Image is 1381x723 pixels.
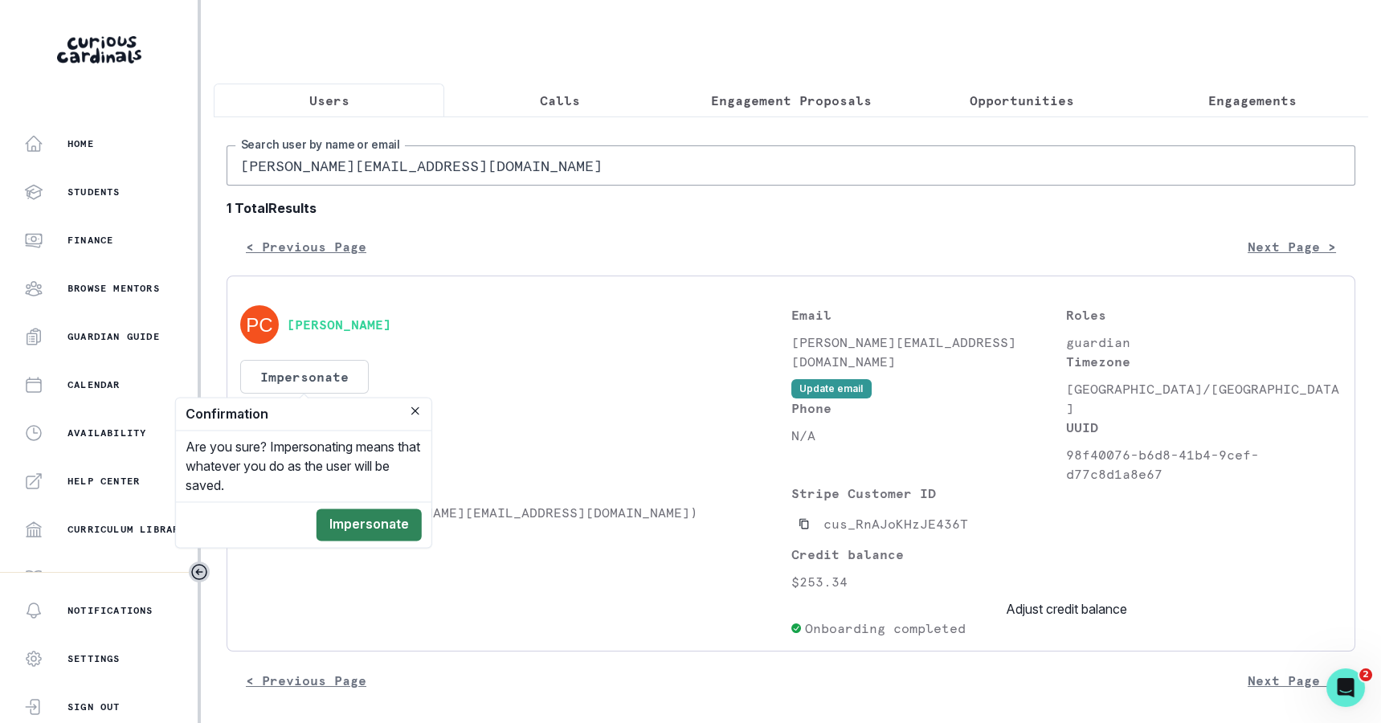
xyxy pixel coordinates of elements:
p: Home [67,137,94,150]
button: < Previous Page [227,664,386,696]
button: Adjust credit balance [791,599,1342,619]
p: [PERSON_NAME] ([PERSON_NAME][EMAIL_ADDRESS][DOMAIN_NAME]) [240,503,791,522]
p: 98f40076-b6d8-41b4-9cef-d77c8d1a8e67 [1066,445,1342,484]
p: Phone [791,398,1067,418]
p: Calendar [67,378,121,391]
p: [GEOGRAPHIC_DATA]/[GEOGRAPHIC_DATA] [1066,379,1342,418]
p: Timezone [1066,352,1342,371]
iframe: Intercom live chat [1326,668,1365,707]
p: Credit balance [791,545,1342,564]
p: Onboarding completed [805,619,966,638]
p: Notifications [67,604,153,617]
p: Engagement Proposals [711,91,872,110]
button: Toggle sidebar [189,562,210,582]
p: Students [240,484,791,503]
button: Impersonate [317,509,422,541]
p: Browse Mentors [67,282,160,295]
img: Curious Cardinals Logo [57,36,141,63]
p: $253.34 [791,572,1342,591]
p: Help Center [67,475,140,488]
p: Opportunities [970,91,1074,110]
p: Guardian Guide [67,330,160,343]
p: Availability [67,427,146,439]
header: Confirmation [176,398,431,431]
img: svg [240,305,279,344]
p: Email [791,305,1067,325]
p: Stripe Customer ID [791,484,1342,503]
p: Finance [67,234,113,247]
p: Students [67,186,121,198]
p: Roles [1066,305,1342,325]
p: Mentor Handbook [67,571,166,584]
button: Copied to clipboard [791,511,817,537]
button: Update email [791,379,872,398]
span: 2 [1359,668,1372,681]
p: Calls [540,91,580,110]
p: cus_RnAJoKHzJE436T [823,514,968,533]
p: [PERSON_NAME][EMAIL_ADDRESS][DOMAIN_NAME] [791,333,1067,371]
p: Settings [67,652,121,665]
p: N/A [791,426,1067,445]
div: Are you sure? Impersonating means that whatever you do as the user will be saved. [176,431,431,501]
p: UUID [1066,418,1342,437]
p: Curriculum Library [67,523,186,536]
p: guardian [1066,333,1342,352]
p: Users [309,91,349,110]
button: [PERSON_NAME] [287,317,391,333]
p: Engagements [1208,91,1297,110]
button: Next Page > [1228,231,1355,263]
button: Next Page > [1228,664,1355,696]
b: 1 Total Results [227,198,1355,218]
button: < Previous Page [227,231,386,263]
button: Impersonate [240,360,369,394]
button: Close [406,401,425,420]
p: Sign Out [67,701,121,713]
